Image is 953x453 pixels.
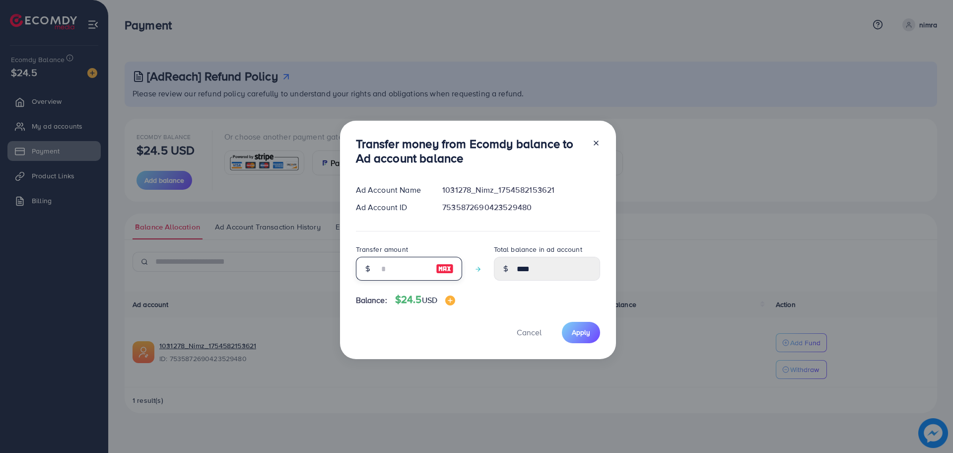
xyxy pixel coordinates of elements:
[445,296,455,305] img: image
[434,184,608,196] div: 1031278_Nimz_1754582153621
[572,327,590,337] span: Apply
[434,202,608,213] div: 7535872690423529480
[422,295,437,305] span: USD
[504,322,554,343] button: Cancel
[395,294,455,306] h4: $24.5
[436,263,454,275] img: image
[348,184,435,196] div: Ad Account Name
[517,327,542,338] span: Cancel
[562,322,600,343] button: Apply
[356,137,584,165] h3: Transfer money from Ecomdy balance to Ad account balance
[356,244,408,254] label: Transfer amount
[356,295,387,306] span: Balance:
[348,202,435,213] div: Ad Account ID
[494,244,582,254] label: Total balance in ad account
